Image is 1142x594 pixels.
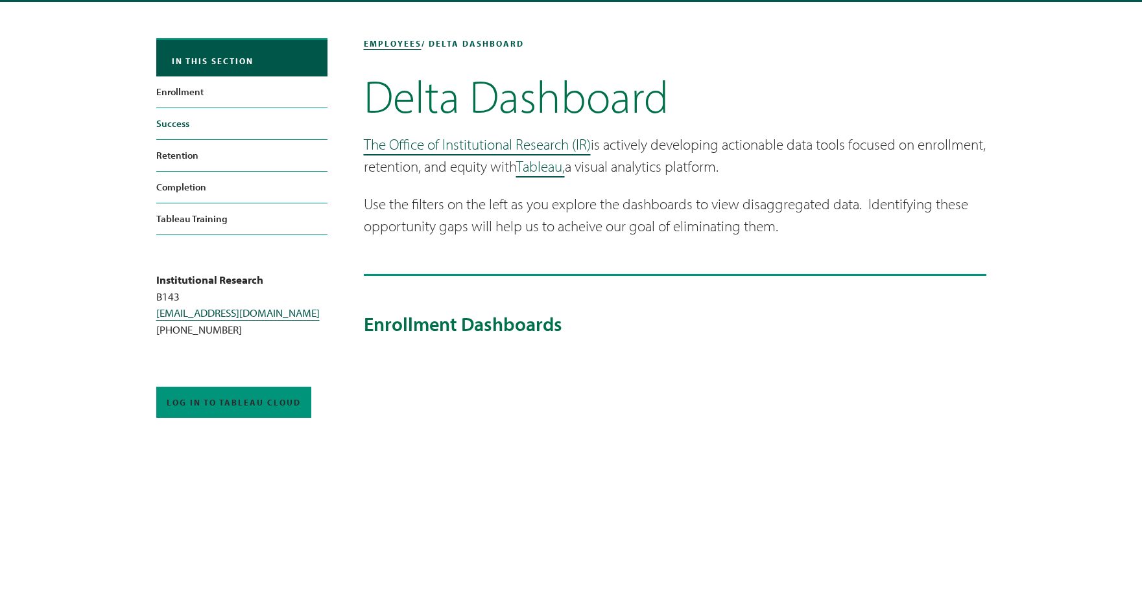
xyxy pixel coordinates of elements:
[156,323,242,336] span: [PHONE_NUMBER]
[156,203,327,234] a: Tableau Training
[156,140,327,171] a: Retention
[364,38,422,49] a: employees
[364,193,986,238] p: Use the filters on the left as you explore the dashboards to view disaggregated data. Identifying...
[156,306,320,319] a: [EMAIL_ADDRESS][DOMAIN_NAME]
[364,74,986,118] h1: Delta Dashboard
[167,397,301,407] span: Log in to Tableau Cloud
[156,172,327,203] a: Completion
[156,108,327,139] a: Success
[364,135,591,154] a: The Office of Institutional Research (IR)
[156,290,180,303] span: B143
[156,273,263,286] strong: Institutional Research
[422,38,524,49] span: / Delta Dashboard
[156,40,327,76] button: In this section
[156,387,311,418] a: Log in to Tableau Cloud
[364,312,986,336] h2: Enrollment Dashboards
[156,76,327,108] a: Enrollment
[516,157,565,176] a: Tableau,
[364,133,986,178] p: is actively developing actionable data tools focused on enrollment, retention, and equity with a ...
